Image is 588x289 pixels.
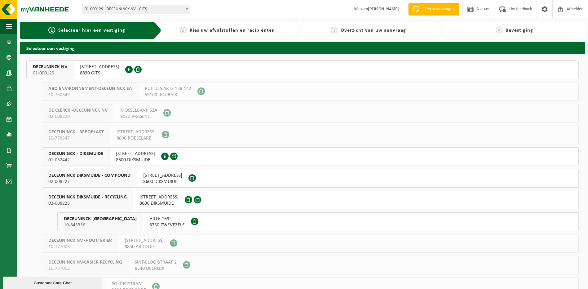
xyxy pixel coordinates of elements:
span: 01-000129 - DECEUNINCK NV - GITS [82,5,190,14]
span: [STREET_ADDRESS] [143,172,182,179]
span: DECEUNINCK NV -HOUTTEKIER [48,238,112,244]
span: MOSSELBANK 62A [120,107,157,113]
span: 10-750649 [48,92,132,98]
button: DECEUNINCK NV 01-000129 [STREET_ADDRESS]8830 GITS [26,60,579,79]
span: [STREET_ADDRESS] [117,129,156,135]
span: 8600 DIKSMUIDE [143,179,182,185]
button: DECEUNINCK DIKSMUIDE - RECYCLING 02-008228 [STREET_ADDRESS]8600 DIKSMUIDE [42,191,579,209]
span: DECEUNINCK - DIKSMUIDE [48,151,103,157]
span: DECEUNINCK NV-CASIER RECYCLING [48,259,122,265]
span: Kies uw afvalstoffen en recipiënten [190,28,275,33]
span: 8830 GITS [80,70,119,76]
span: 8850 ARDOOIE [125,244,164,250]
span: 4 [496,27,502,33]
span: DECEUNINCK - BEPOPLAST [48,129,104,135]
span: RUE DES ARTS 138-142 [145,86,191,92]
a: Offerte aanvragen [408,3,459,16]
span: 59100 ROUBAIX [145,92,191,98]
span: Selecteer hier een vestiging [58,28,125,33]
span: [STREET_ADDRESS] [125,238,164,244]
span: 10-845336 [64,222,137,228]
span: DE CLERCK -DECEUNINCK NV [48,107,108,113]
strong: [PERSON_NAME] [368,7,399,11]
span: 2 [180,27,187,33]
span: DECEUNINCK DIKSMUIDE - RECYCLING [48,194,127,200]
span: 02-008229 [48,113,108,120]
span: 3 [331,27,338,33]
iframe: chat widget [3,275,104,289]
span: 02-008228 [48,200,127,207]
span: DECEUNINCK NV [33,64,67,70]
span: 02-008227 [48,179,130,185]
span: Overzicht van uw aanvraag [341,28,406,33]
span: DECEUNINCK-[GEOGRAPHIC_DATA] [64,216,137,222]
span: 8540 DEERLIJK [135,265,177,272]
span: 8600 DIKSMUIDE [139,200,179,207]
span: Offerte aanvragen [421,6,456,12]
span: 01-052442 [48,157,103,163]
button: DECEUNINCK DIKSMUIDE - COMPOUND 02-008227 [STREET_ADDRESS]8600 DIKSMUIDE [42,169,579,188]
span: 8750 ZWEVEZELE [149,222,185,228]
span: 9120 VRASENE [120,113,157,120]
span: POLDERSTRAAT [112,281,146,287]
span: 10-777002 [48,265,122,272]
button: DECEUNINCK - DIKSMUIDE 01-052442 [STREET_ADDRESS]8600 DIKSMUIDE [42,147,579,166]
span: HILLE 169F [149,216,185,222]
span: 1 [48,27,55,33]
h2: Selecteer een vestiging [20,42,585,54]
button: DECEUNINCK-[GEOGRAPHIC_DATA] 10-845336 HILLE 169F8750 ZWEVEZELE [57,212,579,231]
span: SINT-ELOOISTRAAT 2 [135,259,177,265]
span: [STREET_ADDRESS] [116,151,155,157]
span: [STREET_ADDRESS] [139,194,179,200]
span: 8800 ROESELARE [117,135,156,141]
span: 10-778347 [48,135,104,141]
span: [STREET_ADDRESS] [80,64,119,70]
span: Bevestiging [506,28,533,33]
span: 01-000129 [33,70,67,76]
span: DECEUNINCK DIKSMUIDE - COMPOUND [48,172,130,179]
span: 8600 DIKSMUIDE [116,157,155,163]
span: ABO ENVIRONNEMENT-DECEUNINCK SA [48,86,132,92]
span: 10-777003 [48,244,112,250]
